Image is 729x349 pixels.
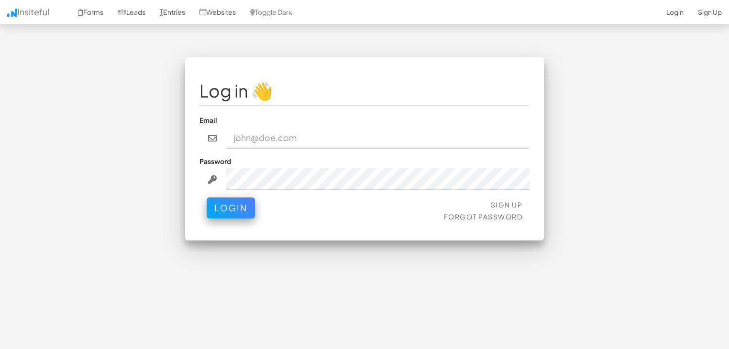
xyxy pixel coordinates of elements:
label: Email [199,115,217,125]
a: Sign Up [491,200,523,209]
h1: Log in 👋 [199,81,530,100]
button: Login [207,197,255,218]
input: john@doe.com [226,127,530,149]
label: Password [199,156,231,166]
a: Forgot Password [444,212,523,221]
img: icon.png [7,9,17,17]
